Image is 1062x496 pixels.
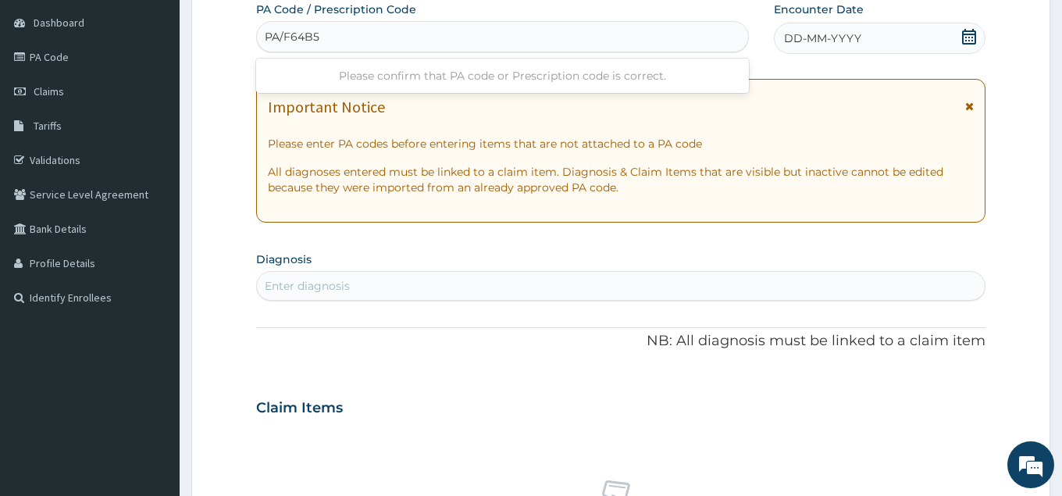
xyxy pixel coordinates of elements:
[34,119,62,133] span: Tariffs
[8,330,298,385] textarea: Type your message and hit 'Enter'
[256,331,985,351] p: NB: All diagnosis must be linked to a claim item
[256,62,749,90] div: Please confirm that PA code or Prescription code is correct.
[256,8,294,45] div: Minimize live chat window
[34,84,64,98] span: Claims
[91,148,216,306] span: We're online!
[774,2,864,17] label: Encounter Date
[256,252,312,267] label: Diagnosis
[256,400,343,417] h3: Claim Items
[81,87,262,108] div: Chat with us now
[256,2,416,17] label: PA Code / Prescription Code
[268,136,973,152] p: Please enter PA codes before entering items that are not attached to a PA code
[268,164,973,195] p: All diagnoses entered must be linked to a claim item. Diagnosis & Claim Items that are visible bu...
[34,16,84,30] span: Dashboard
[265,278,350,294] div: Enter diagnosis
[268,98,385,116] h1: Important Notice
[784,30,861,46] span: DD-MM-YYYY
[29,78,63,117] img: d_794563401_company_1708531726252_794563401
